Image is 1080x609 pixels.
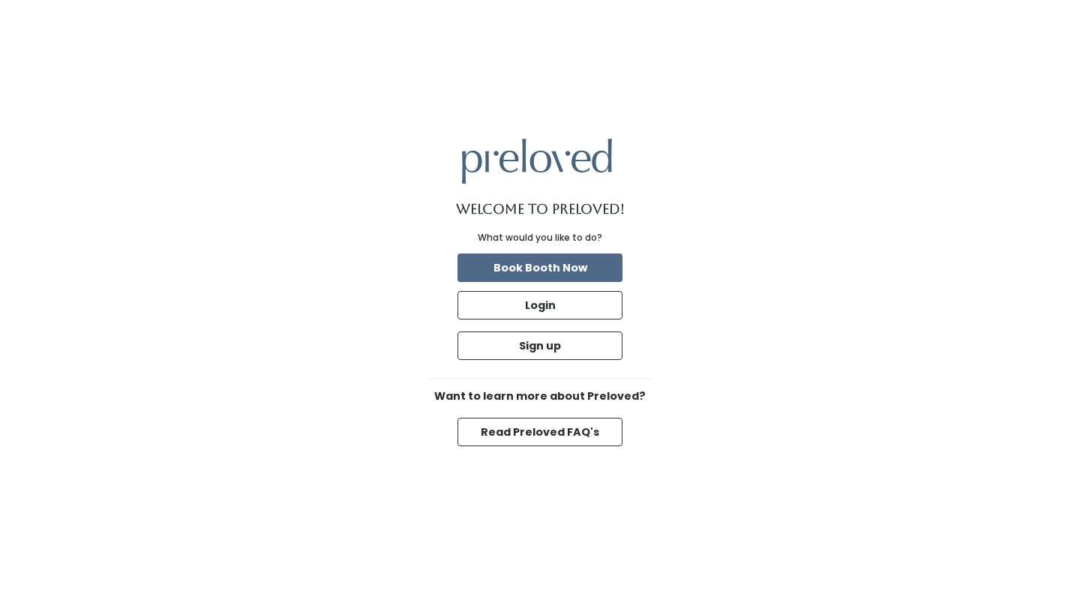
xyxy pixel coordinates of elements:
h6: Want to learn more about Preloved? [427,391,652,403]
div: What would you like to do? [478,231,602,244]
button: Read Preloved FAQ's [457,418,622,446]
button: Login [457,291,622,319]
a: Login [454,288,625,322]
button: Book Booth Now [457,253,622,282]
h1: Welcome to Preloved! [456,202,625,217]
img: preloved logo [462,139,612,183]
button: Sign up [457,331,622,360]
a: Sign up [454,328,625,363]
